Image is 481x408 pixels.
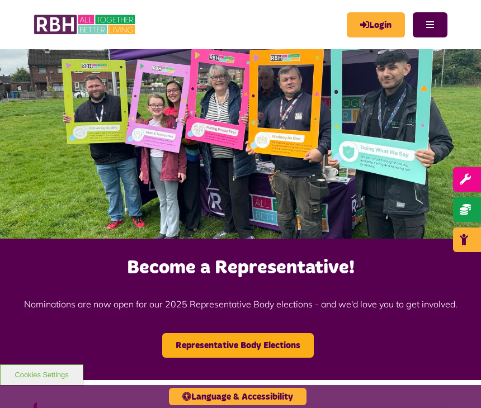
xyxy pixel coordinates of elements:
[6,281,475,328] p: Nominations are now open for our 2025 Representative Body elections - and we'd love you to get in...
[431,358,481,408] iframe: Netcall Web Assistant for live chat
[169,388,306,405] button: Language & Accessibility
[162,333,314,358] a: Representative Body Elections
[413,12,447,37] button: Navigation
[347,12,405,37] a: MyRBH
[34,11,137,38] img: RBH
[6,255,475,280] h2: Become a Representative!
